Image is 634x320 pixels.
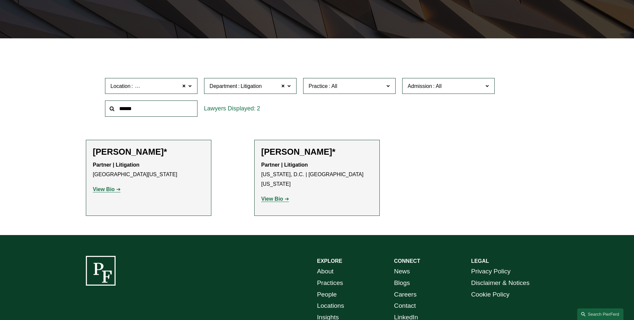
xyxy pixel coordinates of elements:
[317,300,344,312] a: Locations
[394,300,416,312] a: Contact
[394,266,410,277] a: News
[577,308,623,320] a: Search this site
[317,258,342,264] strong: EXPLORE
[471,277,530,289] a: Disclaimer & Notices
[317,277,343,289] a: Practices
[408,83,432,89] span: Admission
[134,82,219,91] span: [GEOGRAPHIC_DATA][US_STATE]
[93,162,139,168] strong: Partner | Litigation
[93,186,115,192] strong: View Bio
[210,83,237,89] span: Department
[93,147,204,157] h2: [PERSON_NAME]*
[394,277,410,289] a: Blogs
[261,147,373,157] h2: [PERSON_NAME]*
[309,83,328,89] span: Practice
[394,258,420,264] strong: CONNECT
[111,83,131,89] span: Location
[394,289,416,300] a: Careers
[471,289,510,300] a: Cookie Policy
[241,82,262,91] span: Litigation
[93,186,121,192] a: View Bio
[261,196,289,202] a: View Bio
[471,258,489,264] strong: LEGAL
[317,289,337,300] a: People
[471,266,511,277] a: Privacy Policy
[257,105,260,112] span: 2
[317,266,334,277] a: About
[261,196,283,202] strong: View Bio
[261,162,308,168] strong: Partner | Litigation
[261,160,373,189] p: [US_STATE], D.C. | [GEOGRAPHIC_DATA][US_STATE]
[93,160,204,180] p: [GEOGRAPHIC_DATA][US_STATE]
